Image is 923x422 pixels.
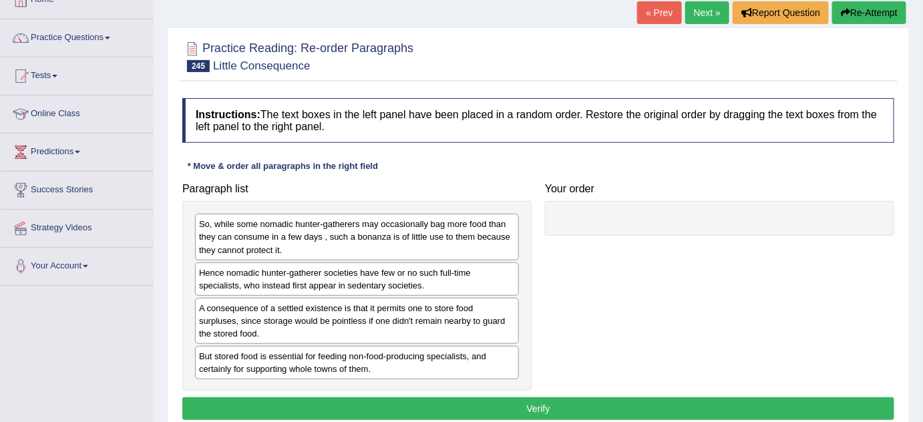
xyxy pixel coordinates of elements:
div: * Move & order all paragraphs in the right field [182,160,383,172]
b: Instructions: [196,109,260,120]
a: Next » [685,1,729,24]
a: Tests [1,57,153,91]
span: 245 [187,60,210,72]
a: Online Class [1,95,153,129]
h4: Your order [545,183,894,195]
div: A consequence of a settled existence is that it permits one to store food surpluses, since storag... [195,298,519,344]
a: « Prev [637,1,681,24]
a: Predictions [1,134,153,167]
div: So, while some nomadic hunter-gatherers may occasionally bag more food than they can consume in a... [195,214,519,260]
button: Verify [182,397,894,420]
h2: Practice Reading: Re-order Paragraphs [182,39,413,72]
a: Your Account [1,248,153,281]
h4: The text boxes in the left panel have been placed in a random order. Restore the original order b... [182,98,894,143]
a: Strategy Videos [1,210,153,243]
small: Little Consequence [213,59,311,72]
div: But stored food is essential for feeding non-food-producing specialists, and certainly for suppor... [195,346,519,379]
button: Report Question [733,1,829,24]
h4: Paragraph list [182,183,532,195]
a: Practice Questions [1,19,153,53]
div: Hence nomadic hunter-gatherer societies have few or no such full-time specialists, who instead fi... [195,262,519,296]
a: Success Stories [1,172,153,205]
button: Re-Attempt [832,1,906,24]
